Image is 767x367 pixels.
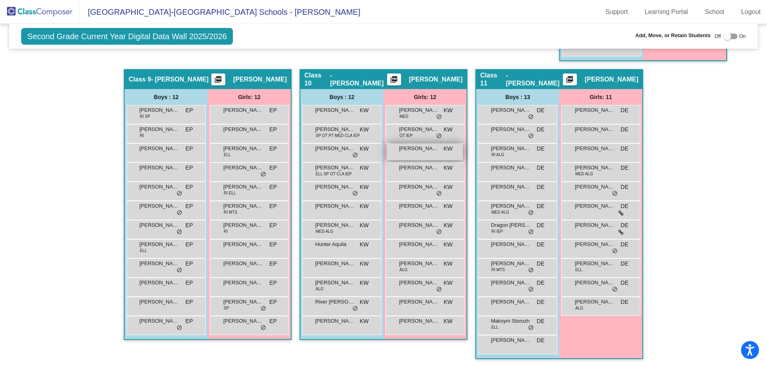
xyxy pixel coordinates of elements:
div: Girls: 12 [208,89,291,105]
span: - [PERSON_NAME] [506,71,563,87]
span: [PERSON_NAME] [491,125,531,133]
span: EP [269,106,277,115]
span: [PERSON_NAME] [575,260,615,268]
span: [PERSON_NAME] [399,221,439,229]
span: DE [621,202,628,210]
span: DE [621,164,628,172]
span: [PERSON_NAME] [491,202,531,210]
span: do_not_disturb_alt [528,114,534,120]
span: do_not_disturb_alt [528,210,534,216]
span: ALG [316,286,324,292]
span: [PERSON_NAME] [399,298,439,306]
span: DE [537,279,544,287]
span: DE [537,125,544,134]
span: KW [360,202,369,210]
span: [PERSON_NAME] [315,221,355,229]
span: Second Grade Current Year Digital Data Wall 2025/2026 [21,28,233,45]
span: EP [185,317,193,325]
span: [PERSON_NAME] [491,145,531,153]
span: - [PERSON_NAME] [151,75,209,83]
span: DE [537,145,544,153]
a: Learning Portal [638,6,695,18]
span: [PERSON_NAME] [399,125,439,133]
span: DE [537,221,544,230]
span: DE [621,240,628,249]
span: Off [715,33,721,40]
span: EP [269,164,277,172]
button: Print Students Details [387,73,401,85]
mat-icon: picture_as_pdf [213,75,223,87]
span: [PERSON_NAME] [223,164,263,172]
span: On [739,33,746,40]
span: MED ALG [491,209,509,215]
span: [PERSON_NAME] [223,202,263,210]
span: [PERSON_NAME] [575,298,615,306]
a: School [698,6,731,18]
span: KW [443,279,453,287]
span: [PERSON_NAME] [139,221,179,229]
span: do_not_disturb_alt [528,267,534,274]
span: [PERSON_NAME] [399,240,439,248]
div: Boys : 12 [300,89,383,105]
span: KW [360,317,369,325]
span: Add, Move, or Retain Students [635,32,711,40]
span: KW [443,106,453,115]
span: [PERSON_NAME] [223,317,263,325]
span: do_not_disturb_alt [177,325,182,331]
span: [PERSON_NAME] [575,279,615,287]
span: [PERSON_NAME] [409,75,463,83]
span: KW [360,106,369,115]
span: [PERSON_NAME] [139,164,179,172]
span: do_not_disturb_alt [177,190,182,197]
span: do_not_disturb_alt [352,306,358,312]
span: do_not_disturb_alt [436,286,442,293]
div: Girls: 12 [383,89,467,105]
span: [PERSON_NAME] [315,106,355,114]
span: Hunter Aquila [315,240,355,248]
span: EP [185,202,193,210]
span: KW [443,125,453,134]
span: [PERSON_NAME] [315,125,355,133]
span: EP [269,298,277,306]
span: KW [360,298,369,306]
span: [PERSON_NAME] [491,106,531,114]
span: KW [443,183,453,191]
span: KW [360,145,369,153]
span: ELL [224,152,231,158]
span: [PERSON_NAME] [PERSON_NAME] [491,183,531,191]
span: [PERSON_NAME] [575,125,615,133]
span: MED ALG [316,228,333,234]
span: RI MTS [224,209,237,215]
span: EP [185,221,193,230]
span: [PERSON_NAME] [233,75,287,83]
span: [PERSON_NAME] [491,279,531,287]
span: KW [443,240,453,249]
span: [PERSON_NAME] [223,221,263,229]
div: Boys : 12 [125,89,208,105]
span: do_not_disturb_alt [528,133,534,139]
span: DE [537,317,544,325]
span: RI [140,133,144,139]
span: RI SP [140,113,150,119]
span: RI IEP [491,228,503,234]
span: EP [185,125,193,134]
a: Support [599,6,634,18]
span: [PERSON_NAME] [575,202,615,210]
span: do_not_disturb_alt [260,306,266,312]
span: KW [360,164,369,172]
span: KW [360,183,369,191]
span: [PERSON_NAME] [491,336,531,344]
span: KW [360,125,369,134]
span: DE [537,164,544,172]
span: do_not_disturb_alt [352,190,358,197]
span: do_not_disturb_alt [177,267,182,274]
span: do_not_disturb_alt [612,248,618,254]
span: [PERSON_NAME] [139,240,179,248]
span: DE [621,260,628,268]
span: ELL SP OT CLA IEP [316,171,352,177]
span: [PERSON_NAME] [139,145,179,153]
span: [GEOGRAPHIC_DATA]-[GEOGRAPHIC_DATA] Schools - [PERSON_NAME] [80,6,360,18]
span: [PERSON_NAME] [575,183,615,191]
span: EP [185,279,193,287]
span: [PERSON_NAME] [223,125,263,133]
